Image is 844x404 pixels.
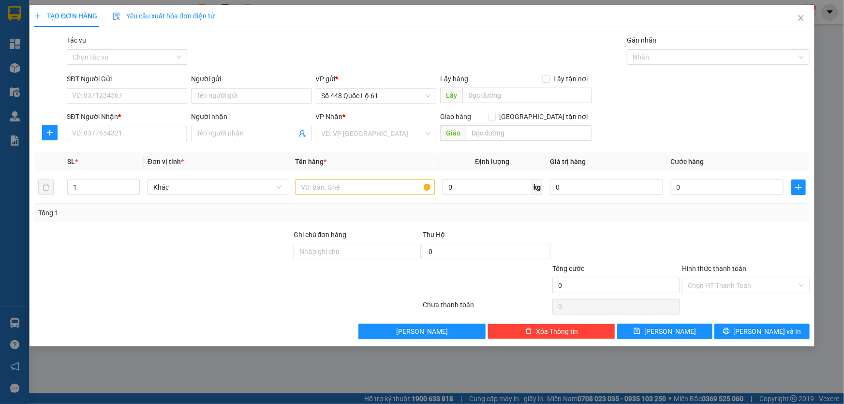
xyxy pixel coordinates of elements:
span: plus [43,129,57,136]
span: Giao hàng [440,113,471,120]
button: [PERSON_NAME] [358,324,486,339]
input: Dọc đường [466,125,592,141]
div: Chưa thanh toán [422,299,552,316]
button: delete [38,180,54,195]
span: Thu Hộ [423,231,445,239]
label: Gán nhãn [627,36,656,44]
span: plus [34,13,41,19]
span: printer [723,328,730,335]
span: Lấy hàng [440,75,468,83]
span: [PERSON_NAME] và In [734,326,801,337]
span: Đơn vị tính [148,158,184,165]
div: Tổng: 1 [38,208,326,218]
input: Dọc đường [462,88,592,103]
span: user-add [298,130,306,137]
span: kg [533,180,542,195]
span: Cước hàng [671,158,704,165]
button: plus [791,180,806,195]
span: Xóa Thông tin [536,326,578,337]
button: save[PERSON_NAME] [617,324,712,339]
span: Số 448 Quốc Lộ 61 [322,89,430,103]
button: deleteXóa Thông tin [488,324,615,339]
span: Khác [153,180,281,195]
span: SL [67,158,75,165]
span: Yêu cầu xuất hóa đơn điện tử [113,12,215,20]
input: 0 [550,180,663,195]
span: [PERSON_NAME] [396,326,448,337]
div: Người nhận [191,111,311,122]
div: VP gửi [316,74,436,84]
img: icon [113,13,120,20]
span: Giá trị hàng [550,158,586,165]
label: Tác vụ [67,36,86,44]
span: delete [525,328,532,335]
span: Lấy tận nơi [550,74,592,84]
span: TẠO ĐƠN HÀNG [34,12,97,20]
input: Ghi chú đơn hàng [294,244,421,259]
span: [PERSON_NAME] [644,326,696,337]
label: Hình thức thanh toán [682,265,746,272]
span: close [797,14,805,22]
span: plus [792,183,805,191]
span: Định lượng [475,158,510,165]
button: printer[PERSON_NAME] và In [714,324,810,339]
span: [GEOGRAPHIC_DATA] tận nơi [496,111,592,122]
span: Tên hàng [295,158,326,165]
label: Ghi chú đơn hàng [294,231,347,239]
input: VD: Bàn, Ghế [295,180,435,195]
span: Giao [440,125,466,141]
button: Close [787,5,814,32]
span: VP Nhận [316,113,343,120]
span: Tổng cước [552,265,584,272]
span: save [634,328,640,335]
span: Lấy [440,88,462,103]
div: SĐT Người Gửi [67,74,187,84]
button: plus [42,125,58,140]
div: SĐT Người Nhận [67,111,187,122]
div: Người gửi [191,74,311,84]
